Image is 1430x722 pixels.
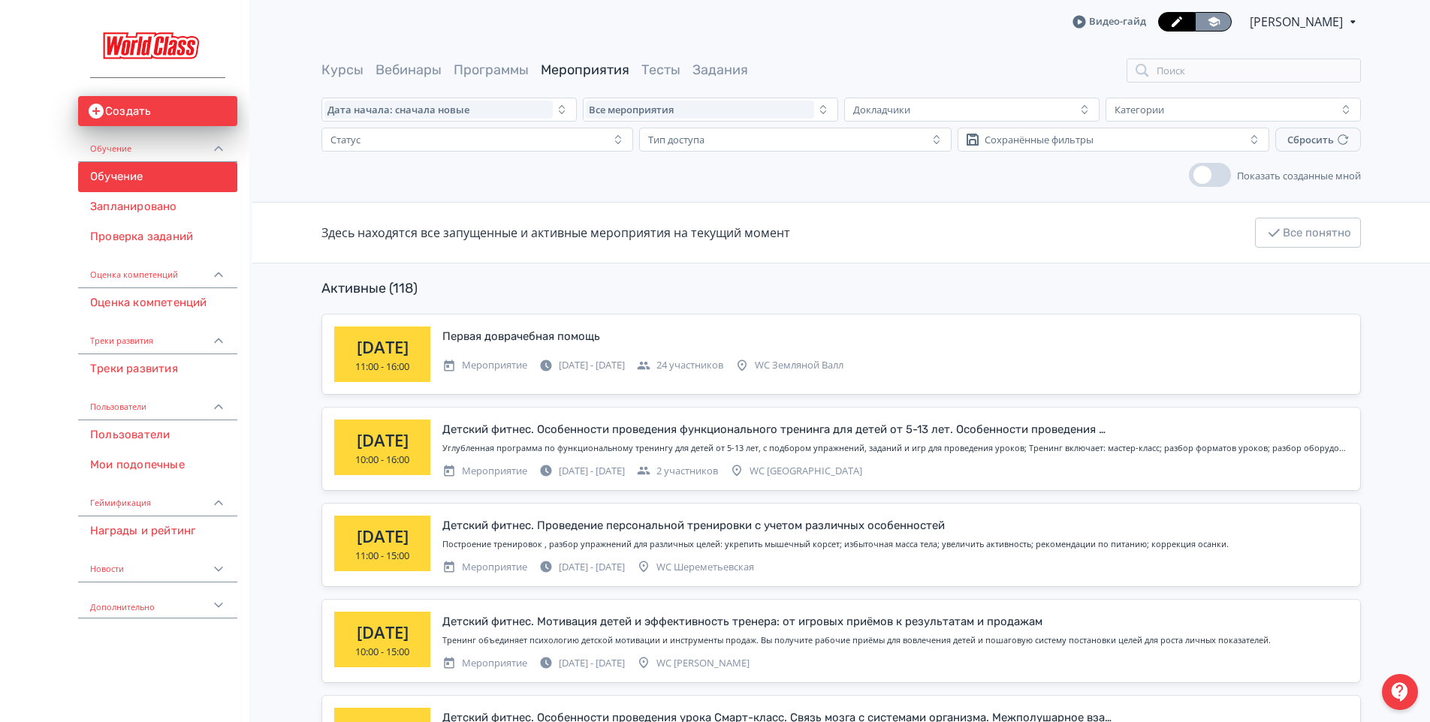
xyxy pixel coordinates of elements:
a: Видео-гайд [1072,14,1146,29]
div: Статус [330,134,361,146]
div: 10:00 - 15:00 [355,646,409,658]
a: Треки развития [78,354,237,384]
button: Дата начала: сначала новые [321,98,577,122]
div: Детский фитнес. Проведение персональной тренировки с учетом различных особенностей [442,517,945,534]
span: Виталий Бородулин [1250,13,1345,31]
div: WC [PERSON_NAME] [637,656,750,671]
button: Сбросить [1275,128,1361,152]
div: Построение тренировок , разбор упражнений для различных целей: укрепить мышечный корсет; избыточн... [442,538,1348,551]
div: Тип доступа [648,134,704,146]
button: Все понятно [1255,218,1361,248]
div: Дополнительно [78,582,237,618]
button: Сохранённые фильтры [958,128,1269,152]
a: [DATE]10:00 - 15:00Детский фитнес. Мотивация детей и эффективность тренера: от игровых приёмов к ... [322,600,1360,682]
button: Категории [1106,98,1361,122]
a: Тесты [641,62,680,78]
div: [DATE] - [DATE] [539,656,625,671]
div: [DATE] [357,336,409,358]
a: Пользователи [78,420,237,450]
a: Мои подопечные [78,450,237,480]
div: [DATE] [357,621,409,643]
div: WC Земляной Валл [735,358,843,373]
button: Докладчики [844,98,1100,122]
a: Задания [692,62,748,78]
div: WC Шереметьевская [637,560,754,575]
div: Новости [78,546,237,582]
a: Оценка компетенций [78,288,237,318]
div: WC [GEOGRAPHIC_DATA] [730,464,862,479]
a: Переключиться в режим ученика [1195,12,1232,32]
div: Детский фитнес. Мотивация детей и эффективность тренера: от игровых приёмов к результатам и продажам [442,613,1042,630]
a: Программы [454,62,529,78]
div: [DATE] - [DATE] [539,358,625,373]
a: Обучение [78,162,237,192]
div: Тренинг объединяет психологию детской мотивации и инструменты продаж. Вы получите рабочие приёмы ... [442,634,1348,647]
div: Сохранённые фильтры [985,134,1094,146]
a: [DATE]10:00 - 16:00Детский фитнес. Особенности проведения функционального тренинга для детей от 5... [322,408,1360,490]
a: Курсы [321,62,364,78]
div: [DATE] [357,525,409,547]
a: Запланировано [78,192,237,222]
span: Дата начала: сначала новые [327,104,469,116]
div: Здесь находятся все запущенные и активные мероприятия на текущий момент [321,224,790,242]
div: 24 участников [637,358,723,373]
button: Все мероприятия [583,98,838,122]
div: Пользователи [78,384,237,420]
div: Активные (118) [321,278,418,299]
div: Оценка компетенций [78,252,237,288]
div: Докладчики [853,104,910,116]
div: Обучение [78,126,237,162]
div: Треки развития [78,318,237,354]
span: Показать созданные мной [1237,169,1361,182]
div: Первая доврачебная помощь [442,328,600,345]
div: Мероприятие [442,464,527,479]
a: Мероприятия [541,62,629,78]
div: Мероприятие [442,358,527,373]
a: Проверка заданий [78,222,237,252]
div: [DATE] - [DATE] [539,560,625,575]
a: Награды и рейтинг [78,516,237,546]
button: Создать [78,96,237,126]
a: Вебинары [376,62,442,78]
div: 11:00 - 15:00 [355,550,409,562]
div: Мероприятие [442,560,527,575]
div: 2 участников [637,464,718,479]
div: Мероприятие [442,656,527,671]
div: Категории [1115,104,1164,116]
div: Углубленная программа по функциональному тренингу для детей от 5-13 лет, с подбором упражнений, з... [442,442,1348,455]
div: 11:00 - 16:00 [355,361,409,373]
button: Тип доступа [639,128,951,152]
button: Статус [321,128,633,152]
span: Все мероприятия [589,104,674,116]
div: [DATE] - [DATE] [539,464,625,479]
img: https://files.teachbase.ru/system/slaveaccount/32112/logo/medium-ab8b4f4857153c28eb1541fa38b027e1... [90,9,225,78]
div: 10:00 - 16:00 [355,454,409,466]
div: [DATE] [357,429,409,451]
a: [DATE]11:00 - 16:00Первая доврачебная помощьМероприятие[DATE] - [DATE]24 участниковWC Земляной Валл [322,314,1360,394]
div: Детский фитнес. Особенности проведения функционального тренинга для детей от 5-13 лет. Особенност... [442,421,1112,438]
div: Геймификация [78,480,237,516]
a: [DATE]11:00 - 15:00Детский фитнес. Проведение персональной тренировки с учетом различных особенно... [322,504,1360,586]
